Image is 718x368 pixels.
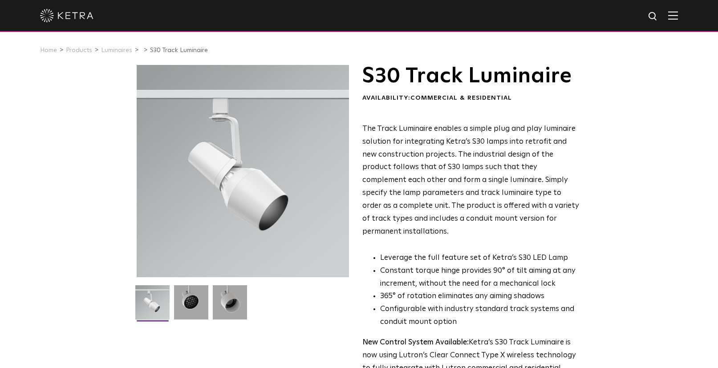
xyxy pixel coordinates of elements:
[380,265,579,291] li: Constant torque hinge provides 90° of tilt aiming at any increment, without the need for a mechan...
[410,95,512,101] span: Commercial & Residential
[150,47,208,53] a: S30 Track Luminaire
[362,125,579,235] span: The Track Luminaire enables a simple plug and play luminaire solution for integrating Ketra’s S30...
[648,11,659,22] img: search icon
[174,285,208,326] img: 3b1b0dc7630e9da69e6b
[380,290,579,303] li: 365° of rotation eliminates any aiming shadows
[362,65,579,87] h1: S30 Track Luminaire
[66,47,92,53] a: Products
[362,339,469,346] strong: New Control System Available:
[380,303,579,329] li: Configurable with industry standard track systems and conduit mount option
[362,94,579,103] div: Availability:
[135,285,170,326] img: S30-Track-Luminaire-2021-Web-Square
[213,285,247,326] img: 9e3d97bd0cf938513d6e
[101,47,132,53] a: Luminaires
[668,11,678,20] img: Hamburger%20Nav.svg
[380,252,579,265] li: Leverage the full feature set of Ketra’s S30 LED Lamp
[40,9,93,22] img: ketra-logo-2019-white
[40,47,57,53] a: Home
